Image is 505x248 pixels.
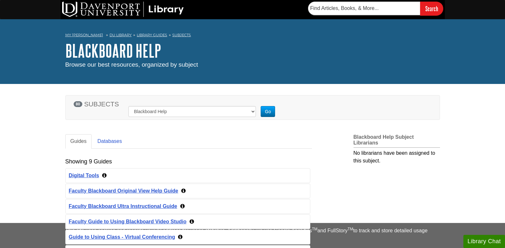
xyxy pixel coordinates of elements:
section: Subject Search Bar [65,87,440,126]
h1: Blackboard Help [65,41,440,60]
div: Browse our best resources, organized by subject [65,60,440,70]
h2: Showing 9 Guides [65,158,112,165]
a: My [PERSON_NAME] [65,32,103,38]
img: DU Library [62,2,184,17]
div: No librarians have been assigned to this subject. [354,148,440,165]
a: Guides [65,134,92,149]
form: Searches DU Library's articles, books, and more [308,2,443,15]
a: Digital Tools [69,173,99,178]
sup: TM [348,227,353,231]
input: Find Articles, Books, & More... [308,2,420,15]
span: 80 [74,101,82,107]
a: Library Guides [137,33,167,37]
a: Faculty Guide to Using Blackboard Video Studio [69,219,187,224]
a: DU Library [110,33,132,37]
h2: Blackboard Help Subject Librarians [354,134,440,148]
a: Faculty Blackboard Ultra Instructional Guide [69,203,177,209]
button: Library Chat [463,235,505,248]
nav: breadcrumb [65,31,440,41]
input: Search [420,2,443,15]
span: SUBJECTS [84,100,119,108]
a: Faculty Blackboard Original View Help Guide [69,188,178,194]
a: Databases [92,134,127,149]
a: Guide to Using Class - Virtual Conferencing [69,234,175,240]
a: Subjects [172,33,191,37]
button: Go [261,106,275,117]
